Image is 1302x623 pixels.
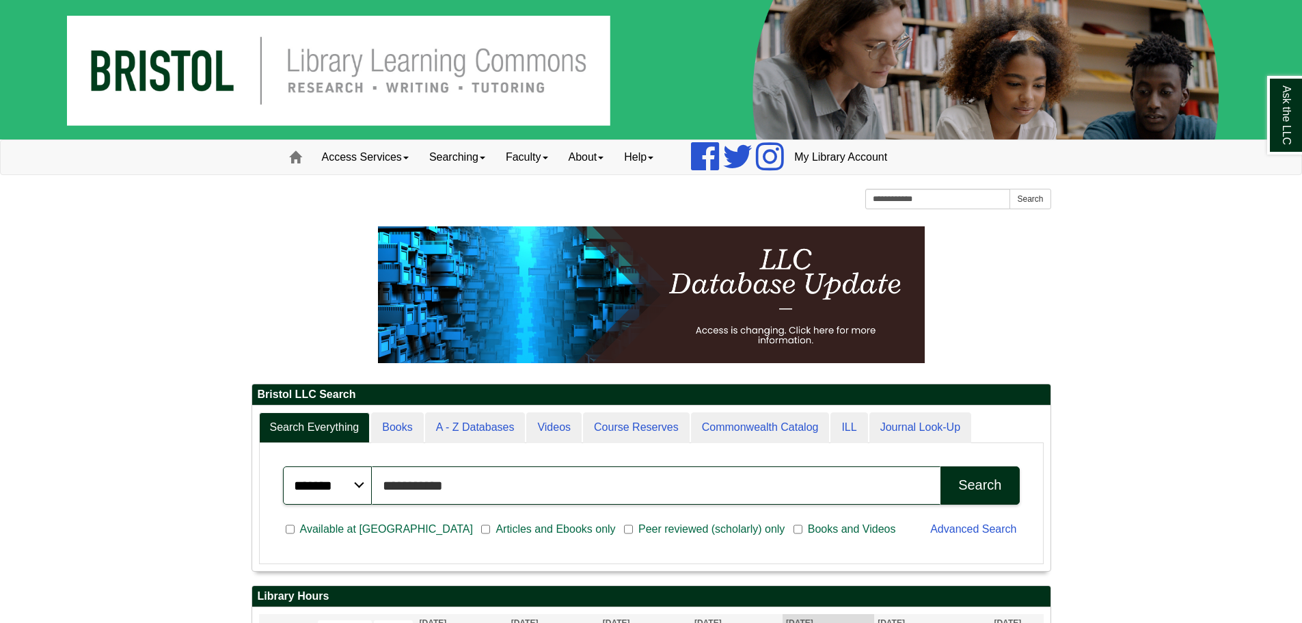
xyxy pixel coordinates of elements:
h2: Library Hours [252,586,1050,607]
span: Articles and Ebooks only [490,521,621,538]
span: Peer reviewed (scholarly) only [633,521,790,538]
img: HTML tutorial [378,226,925,363]
input: Available at [GEOGRAPHIC_DATA] [286,523,295,535]
a: Faculty [496,140,558,174]
div: Search [958,477,1001,493]
span: Books and Videos [802,521,901,538]
button: Search [940,466,1019,505]
a: Advanced Search [930,523,1016,535]
a: Videos [526,412,582,443]
a: My Library Account [784,140,897,174]
a: A - Z Databases [425,412,526,443]
a: Course Reserves [583,412,690,443]
a: Help [614,140,664,174]
a: Journal Look-Up [869,412,971,443]
input: Peer reviewed (scholarly) only [624,523,633,535]
a: Commonwealth Catalog [691,412,830,443]
a: ILL [830,412,867,443]
h2: Bristol LLC Search [252,384,1050,406]
a: Search Everything [259,412,370,443]
a: Books [371,412,423,443]
a: About [558,140,614,174]
button: Search [1009,189,1050,209]
input: Articles and Ebooks only [481,523,490,535]
span: Available at [GEOGRAPHIC_DATA] [295,521,478,538]
a: Access Services [312,140,419,174]
input: Books and Videos [794,523,802,535]
a: Searching [419,140,496,174]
